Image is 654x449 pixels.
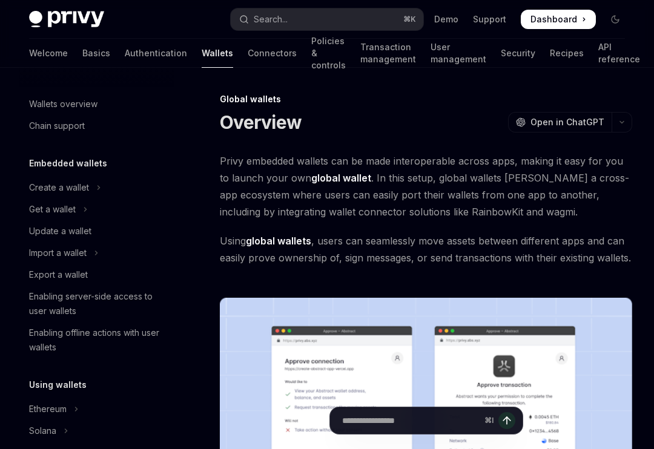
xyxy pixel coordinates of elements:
[19,220,174,242] a: Update a wallet
[29,267,88,282] div: Export a wallet
[231,8,423,30] button: Open search
[431,39,486,68] a: User management
[530,116,604,128] span: Open in ChatGPT
[29,424,56,438] div: Solana
[606,10,625,29] button: Toggle dark mode
[19,286,174,322] a: Enabling server-side access to user wallets
[202,39,233,68] a: Wallets
[29,180,89,195] div: Create a wallet
[598,39,640,68] a: API reference
[19,398,174,420] button: Toggle Ethereum section
[246,235,311,247] strong: global wallets
[521,10,596,29] a: Dashboard
[29,326,167,355] div: Enabling offline actions with user wallets
[248,39,297,68] a: Connectors
[29,39,68,68] a: Welcome
[311,39,346,68] a: Policies & controls
[360,39,416,68] a: Transaction management
[19,198,174,220] button: Toggle Get a wallet section
[473,13,506,25] a: Support
[550,39,584,68] a: Recipes
[19,242,174,264] button: Toggle Import a wallet section
[29,97,97,111] div: Wallets overview
[19,115,174,137] a: Chain support
[19,420,174,442] button: Toggle Solana section
[82,39,110,68] a: Basics
[29,11,104,28] img: dark logo
[342,407,480,434] input: Ask a question...
[530,13,577,25] span: Dashboard
[254,12,288,27] div: Search...
[501,39,535,68] a: Security
[29,224,91,238] div: Update a wallet
[434,13,458,25] a: Demo
[220,152,632,220] span: Privy embedded wallets can be made interoperable across apps, making it easy for you to launch yo...
[19,322,174,358] a: Enabling offline actions with user wallets
[29,119,85,133] div: Chain support
[29,289,167,318] div: Enabling server-side access to user wallets
[508,112,612,133] button: Open in ChatGPT
[498,412,515,429] button: Send message
[220,111,302,133] h1: Overview
[19,177,174,198] button: Toggle Create a wallet section
[29,156,107,171] h5: Embedded wallets
[29,402,67,416] div: Ethereum
[29,202,76,217] div: Get a wallet
[220,232,632,266] span: Using , users can seamlessly move assets between different apps and can easily prove ownership of...
[220,93,632,105] div: Global wallets
[19,93,174,115] a: Wallets overview
[403,15,416,24] span: ⌘ K
[311,172,371,184] strong: global wallet
[19,264,174,286] a: Export a wallet
[29,246,87,260] div: Import a wallet
[125,39,187,68] a: Authentication
[29,378,87,392] h5: Using wallets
